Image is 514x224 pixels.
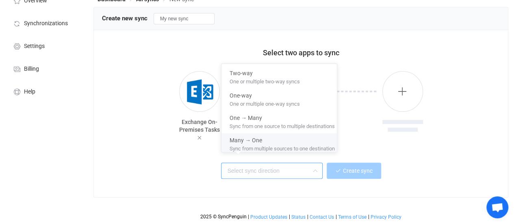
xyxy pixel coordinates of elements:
span: Create new sync [102,15,147,22]
a: Status [291,214,306,220]
a: Terms of Use [338,214,367,220]
a: Privacy Policy [370,214,402,220]
a: Product Updates [250,214,288,220]
span: Contact Us [310,214,334,220]
span: One or multiple two-way syncs [230,76,300,85]
a: Open chat [486,196,508,218]
input: Select sync direction [221,163,323,179]
a: Billing [4,57,85,80]
span: Privacy Policy [371,214,401,220]
span: One → Many [230,112,262,121]
span: Many → One [230,134,262,144]
span: Select two apps to sync [263,48,339,57]
span: 2025 © SyncPenguin [200,214,247,220]
span: Sync from one source to multiple destinations [230,120,335,129]
span: Billing [24,66,39,72]
span: One-way [230,89,252,99]
span: Sync from multiple sources to one destination [230,143,335,152]
a: Settings [4,34,85,57]
span: | [248,214,249,220]
span: | [336,214,337,220]
span: Synchronizations [24,20,68,27]
span: | [289,214,290,220]
a: Contact Us [309,214,334,220]
img: exchange.png [184,76,215,107]
span: Exchange On-Premises Tasks [179,119,220,133]
span: | [368,214,369,220]
span: Two-way [230,67,253,76]
span: Settings [24,43,45,50]
span: Product Updates [250,214,287,220]
a: Help [4,80,85,102]
span: Help [24,89,35,95]
input: Sync name [154,13,215,24]
span: | [307,214,308,220]
span: Create sync [343,167,373,174]
button: Create sync [327,163,381,179]
a: Synchronizations [4,11,85,34]
span: One or multiple one-way syncs [230,98,300,107]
